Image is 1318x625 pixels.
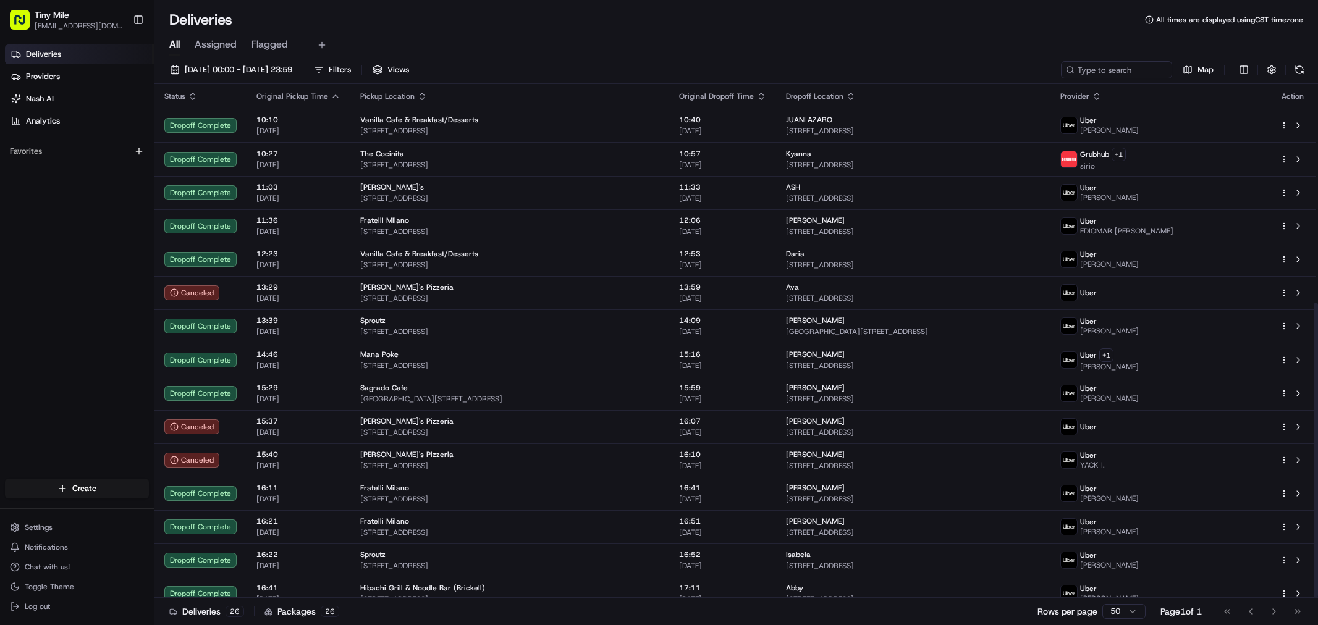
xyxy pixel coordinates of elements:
img: uber-new-logo.jpeg [1061,419,1077,435]
span: [DATE] [256,227,340,237]
span: [PERSON_NAME]'s Pizzeria [360,282,454,292]
img: uber-new-logo.jpeg [1061,285,1077,301]
span: [STREET_ADDRESS] [786,126,1041,136]
span: Grubhub [1080,149,1109,159]
span: Original Pickup Time [256,91,328,101]
span: All [169,37,180,52]
span: [STREET_ADDRESS] [786,527,1041,537]
span: 16:41 [679,483,766,493]
span: Status [164,91,185,101]
span: [DATE] [679,126,766,136]
span: [PERSON_NAME] [1080,259,1139,269]
span: [STREET_ADDRESS] [786,227,1041,237]
span: [DATE] [679,427,766,437]
span: [STREET_ADDRESS] [360,193,659,203]
span: Vanilla Cafe & Breakfast/Desserts [360,115,478,125]
input: Type to search [1061,61,1172,78]
span: Original Dropoff Time [679,91,754,101]
span: [PERSON_NAME] [786,483,845,493]
span: [STREET_ADDRESS] [360,227,659,237]
span: Nash AI [26,93,54,104]
span: [DATE] [256,494,340,504]
span: Fratelli Milano [360,483,409,493]
span: 10:57 [679,149,766,159]
span: Mana Poke [360,350,399,359]
span: Pickup Location [360,91,415,101]
span: [DATE] [256,594,340,604]
span: Chat with us! [25,562,70,572]
span: 12:06 [679,216,766,225]
span: [STREET_ADDRESS] [786,160,1041,170]
div: Page 1 of 1 [1160,605,1202,618]
button: Log out [5,598,149,615]
span: [DATE] [679,260,766,270]
button: Tiny Mile [35,9,69,21]
span: Uber [1080,422,1097,432]
button: Notifications [5,539,149,556]
span: 16:10 [679,450,766,459]
span: Sproutz [360,550,386,560]
span: EDIOMAR [PERSON_NAME] [1080,226,1173,236]
span: [DATE] 00:00 - [DATE] 23:59 [185,64,292,75]
span: [STREET_ADDRESS] [360,527,659,537]
span: [STREET_ADDRESS] [360,126,659,136]
span: 16:52 [679,550,766,560]
span: [STREET_ADDRESS] [360,494,659,504]
span: Kyanna [786,149,811,159]
span: YACK I. [1080,460,1105,470]
span: Uber [1080,384,1097,393]
span: [STREET_ADDRESS] [360,260,659,270]
span: [STREET_ADDRESS] [786,394,1041,404]
span: [PERSON_NAME] [786,416,845,426]
button: +1 [1112,148,1126,161]
span: [DATE] [679,327,766,337]
img: uber-new-logo.jpeg [1061,117,1077,133]
span: [PERSON_NAME] [1080,193,1139,203]
img: uber-new-logo.jpeg [1061,218,1077,234]
span: [PERSON_NAME] [786,350,845,359]
span: [STREET_ADDRESS] [360,160,659,170]
span: Toggle Theme [25,582,74,592]
span: [STREET_ADDRESS] [786,193,1041,203]
span: sirio [1080,161,1126,171]
span: [PERSON_NAME] [1080,527,1139,537]
span: 15:29 [256,383,340,393]
span: Analytics [26,115,60,127]
span: 15:59 [679,383,766,393]
span: Provider [1060,91,1089,101]
span: Views [387,64,409,75]
span: [PERSON_NAME]'s Pizzeria [360,416,454,426]
span: 11:36 [256,216,340,225]
span: [STREET_ADDRESS] [360,594,659,604]
button: Filters [308,61,357,78]
span: [PERSON_NAME]'s [360,182,424,192]
span: 12:23 [256,249,340,259]
span: Fratelli Milano [360,516,409,526]
span: 11:03 [256,182,340,192]
span: [DATE] [256,361,340,371]
button: Refresh [1291,61,1308,78]
span: [STREET_ADDRESS] [786,293,1041,303]
span: Dropoff Location [786,91,843,101]
img: uber-new-logo.jpeg [1061,385,1077,401]
span: [STREET_ADDRESS] [360,461,659,471]
span: 15:40 [256,450,340,459]
a: Deliveries [5,44,154,64]
span: [DATE] [256,427,340,437]
span: [DATE] [256,126,340,136]
span: [DATE] [679,594,766,604]
span: Create [72,483,96,494]
img: uber-new-logo.jpeg [1061,552,1077,568]
div: Canceled [164,419,219,434]
span: 15:16 [679,350,766,359]
div: Deliveries [169,605,244,618]
span: [PERSON_NAME] [1080,594,1139,603]
img: 5e692f75ce7d37001a5d71f1 [1061,151,1077,167]
button: Toggle Theme [5,578,149,595]
span: [PERSON_NAME] [786,316,845,325]
span: Map [1198,64,1214,75]
p: Rows per page [1037,605,1097,618]
span: [PERSON_NAME] [1080,362,1139,372]
button: Canceled [164,285,219,300]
